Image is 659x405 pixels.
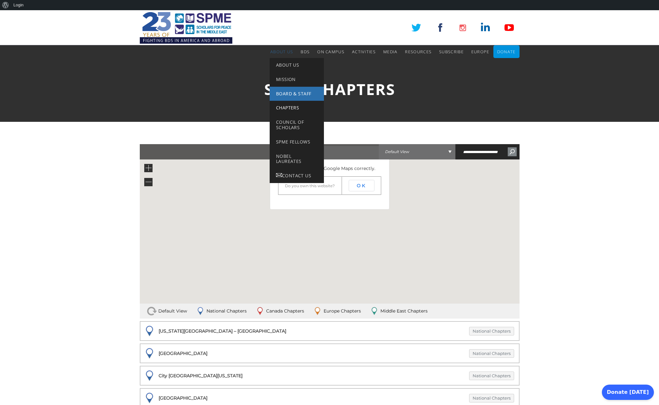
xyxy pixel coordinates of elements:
[270,87,324,101] a: Board & Staff
[301,45,310,58] a: BDS
[497,45,516,58] a: Donate
[270,49,293,55] span: About Us
[439,45,464,58] a: Subscribe
[352,49,376,55] span: Activities
[278,166,375,171] span: This page can't load Google Maps correctly.
[383,45,398,58] a: Media
[145,394,514,402] div: [GEOGRAPHIC_DATA]
[469,372,514,380] a: National Chapters
[497,49,516,55] span: Donate
[312,307,361,315] a: Europe Chapters
[270,169,324,183] a: Contact Us
[282,173,311,179] span: Contact Us
[270,58,324,72] a: About Us
[301,49,310,55] span: BDS
[276,119,304,130] span: Council of Scholars
[471,49,490,55] span: Europe
[276,105,299,111] span: Chapters
[276,153,302,165] span: Nobel Laureates
[471,45,490,58] a: Europe
[276,62,299,68] span: About Us
[270,135,324,149] a: SPME Fellows
[276,76,296,82] span: Mission
[270,149,324,169] a: Nobel Laureates
[469,349,514,358] a: National Chapters
[469,327,514,335] a: National Chapters
[276,139,310,145] span: SPME Fellows
[379,144,455,159] span: Default View
[369,307,428,315] a: Middle East Chapters
[145,349,514,358] div: [GEOGRAPHIC_DATA]
[255,307,304,315] a: Canada Chapters
[264,79,395,99] span: SPME Chapters
[145,327,514,335] div: [US_STATE][GEOGRAPHIC_DATA] – [GEOGRAPHIC_DATA]
[405,49,431,55] span: Resources
[270,101,324,115] a: Chapters
[147,307,187,315] a: Default View
[469,394,514,402] a: National Chapters
[317,45,344,58] a: On Campus
[140,10,232,45] img: SPME
[270,45,293,58] a: About Us
[276,91,311,97] span: Board & Staff
[285,183,335,188] a: Do you own this website?
[439,49,464,55] span: Subscribe
[145,371,514,380] div: City [GEOGRAPHIC_DATA][US_STATE]
[349,180,374,191] button: OK
[270,72,324,87] a: Mission
[195,307,247,315] a: National Chapters
[270,115,324,135] a: Council of Scholars
[352,45,376,58] a: Activities
[405,45,431,58] a: Resources
[383,49,398,55] span: Media
[317,49,344,55] span: On Campus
